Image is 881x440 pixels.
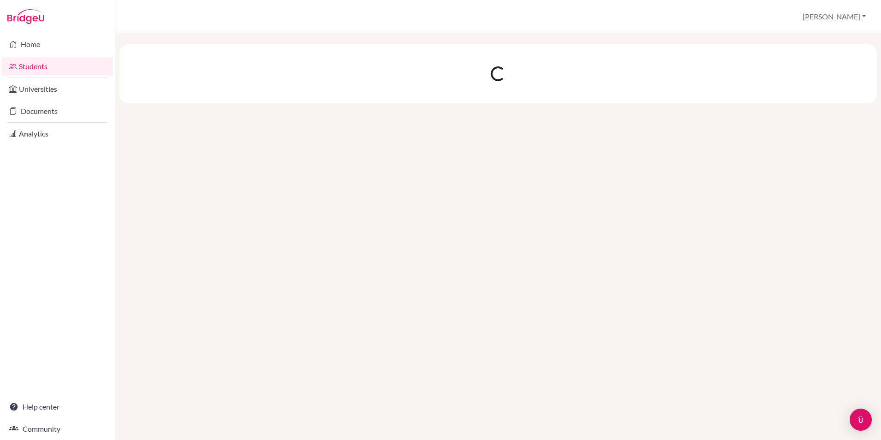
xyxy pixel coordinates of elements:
button: [PERSON_NAME] [799,8,870,25]
a: Documents [2,102,113,120]
a: Community [2,420,113,438]
a: Universities [2,80,113,98]
img: Bridge-U [7,9,44,24]
div: Open Intercom Messenger [850,409,872,431]
a: Help center [2,398,113,416]
a: Analytics [2,125,113,143]
a: Students [2,57,113,76]
a: Home [2,35,113,54]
